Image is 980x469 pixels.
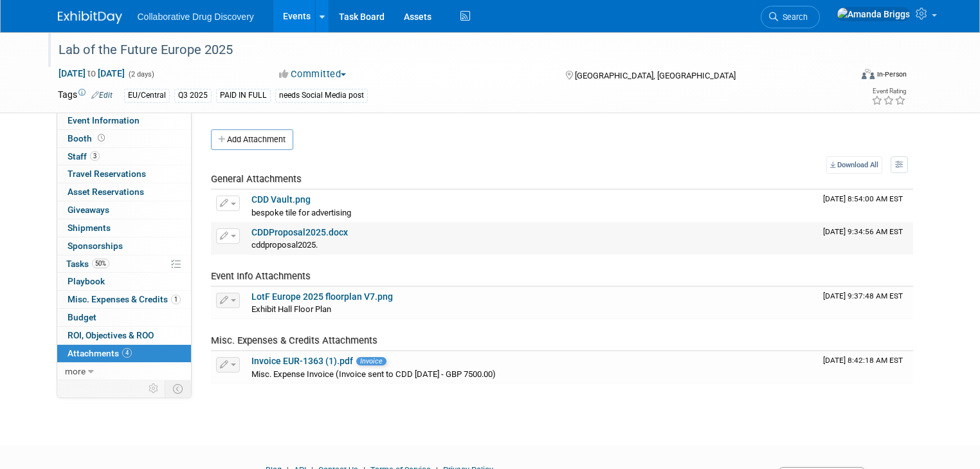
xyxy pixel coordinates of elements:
a: Shipments [57,219,191,237]
span: Sponsorships [68,241,123,251]
span: Tasks [66,259,109,269]
span: Search [778,12,808,22]
span: Event Information [68,115,140,125]
a: Search [761,6,820,28]
span: Shipments [68,223,111,233]
span: 50% [92,259,109,268]
td: Upload Timestamp [818,223,913,255]
div: Lab of the Future Europe 2025 [54,39,835,62]
span: Exhibit Hall Floor Plan [251,304,331,314]
a: CDDProposal2025.docx [251,227,348,237]
a: Giveaways [57,201,191,219]
button: Committed [275,68,351,81]
a: Edit [91,91,113,100]
span: Booth [68,133,107,143]
span: Event Info Attachments [211,270,311,282]
a: Sponsorships [57,237,191,255]
div: Event Format [781,67,907,86]
span: (2 days) [127,70,154,78]
td: Personalize Event Tab Strip [143,380,165,397]
span: Upload Timestamp [823,227,903,236]
span: Attachments [68,348,132,358]
a: Travel Reservations [57,165,191,183]
a: Event Information [57,112,191,129]
a: CDD Vault.png [251,194,311,205]
a: more [57,363,191,380]
span: Giveaways [68,205,109,215]
div: EU/Central [124,89,170,102]
span: General Attachments [211,173,302,185]
span: 4 [122,348,132,358]
span: Invoice [356,357,386,365]
span: more [65,366,86,376]
a: ROI, Objectives & ROO [57,327,191,344]
span: Budget [68,312,96,322]
span: Playbook [68,276,105,286]
span: Upload Timestamp [823,356,903,365]
span: 1 [171,295,181,304]
a: Asset Reservations [57,183,191,201]
span: 3 [90,151,100,161]
td: Upload Timestamp [818,351,913,383]
span: Booth not reserved yet [95,133,107,143]
span: [DATE] [DATE] [58,68,125,79]
img: Format-Inperson.png [862,69,875,79]
span: Travel Reservations [68,169,146,179]
button: Add Attachment [211,129,293,150]
div: Q3 2025 [174,89,212,102]
a: Tasks50% [57,255,191,273]
img: ExhibitDay [58,11,122,24]
a: Playbook [57,273,191,290]
td: Tags [58,88,113,103]
span: to [86,68,98,78]
span: Upload Timestamp [823,291,903,300]
a: Misc. Expenses & Credits1 [57,291,191,308]
a: Invoice EUR-1363 (1).pdf [251,356,353,366]
div: PAID IN FULL [216,89,271,102]
img: Amanda Briggs [837,7,911,21]
span: Misc. Expenses & Credits Attachments [211,335,377,346]
td: Upload Timestamp [818,287,913,319]
a: Download All [826,156,882,174]
td: Toggle Event Tabs [165,380,191,397]
a: Booth [57,130,191,147]
a: Budget [57,309,191,326]
span: Upload Timestamp [823,194,903,203]
td: Upload Timestamp [818,190,913,222]
span: bespoke tile for advertising [251,208,351,217]
div: Event Rating [871,88,906,95]
span: Misc. Expense Invoice (Invoice sent to CDD [DATE] - GBP 7500.00) [251,369,496,379]
div: needs Social Media post [275,89,368,102]
span: ROI, Objectives & ROO [68,330,154,340]
a: Attachments4 [57,345,191,362]
a: Staff3 [57,148,191,165]
span: Collaborative Drug Discovery [138,12,254,22]
div: In-Person [876,69,907,79]
span: Misc. Expenses & Credits [68,294,181,304]
span: Staff [68,151,100,161]
span: cddproposal2025. [251,240,318,250]
a: LotF Europe 2025 floorplan V7.png [251,291,393,302]
span: Asset Reservations [68,187,144,197]
span: [GEOGRAPHIC_DATA], [GEOGRAPHIC_DATA] [575,71,736,80]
